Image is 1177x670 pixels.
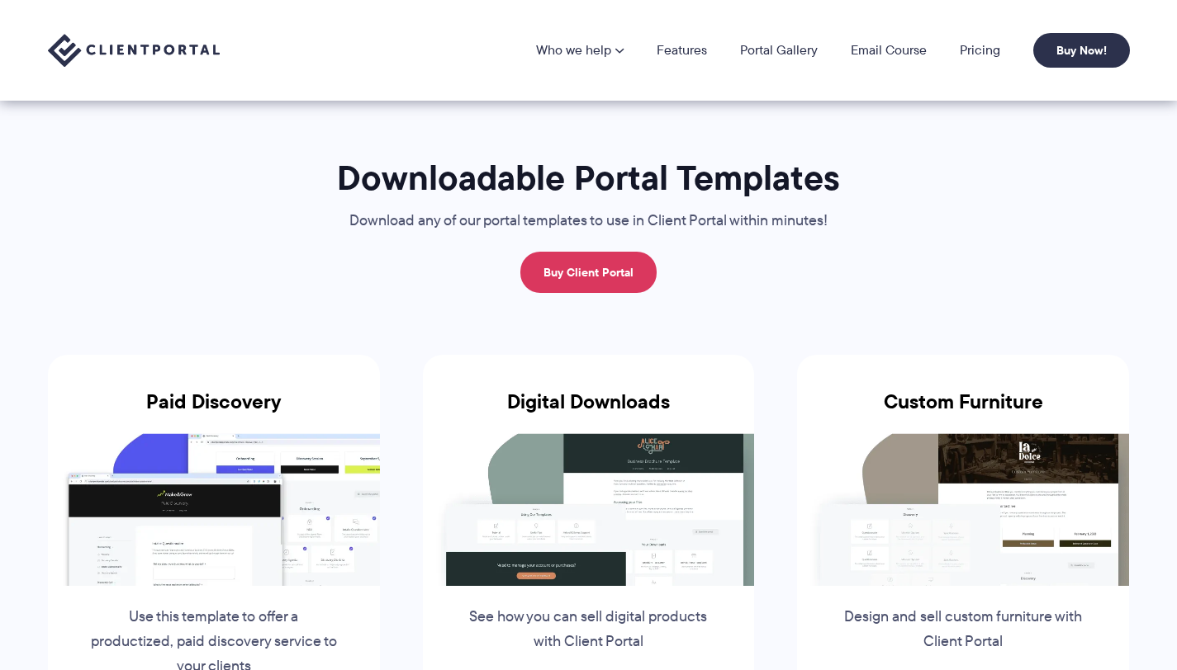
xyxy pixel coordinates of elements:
h3: Digital Downloads [423,390,755,433]
h1: Downloadable Portal Templates [312,156,866,200]
a: Pricing [960,44,1000,57]
a: Features [657,44,707,57]
a: Who we help [536,44,624,57]
p: Design and sell custom furniture with Client Portal [838,605,1089,654]
p: See how you can sell digital products with Client Portal [463,605,714,654]
p: Download any of our portal templates to use in Client Portal within minutes! [312,209,866,234]
h3: Paid Discovery [48,390,380,433]
a: Buy Client Portal [520,252,657,293]
a: Email Course [851,44,927,57]
a: Portal Gallery [740,44,818,57]
a: Buy Now! [1033,33,1130,68]
h3: Custom Furniture [797,390,1129,433]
